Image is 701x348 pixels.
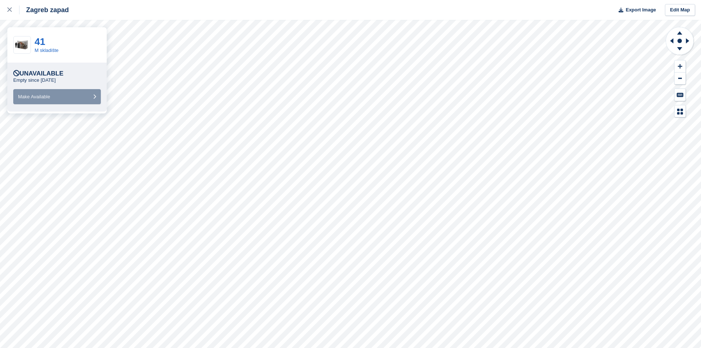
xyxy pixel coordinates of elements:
button: Zoom Out [675,73,686,85]
a: 41 [35,36,45,47]
div: Zagreb zapad [20,6,69,14]
a: Edit Map [665,4,695,16]
button: Map Legend [675,105,686,117]
div: Unavailable [13,70,63,77]
p: Empty since [DATE] [13,77,56,83]
span: Make Available [18,94,50,99]
img: 60-sqft-unit.jpg [14,39,31,52]
button: Make Available [13,89,101,104]
button: Zoom In [675,60,686,73]
a: M skladište [35,48,59,53]
span: Export Image [626,6,656,14]
button: Export Image [614,4,656,16]
button: Keyboard Shortcuts [675,89,686,101]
